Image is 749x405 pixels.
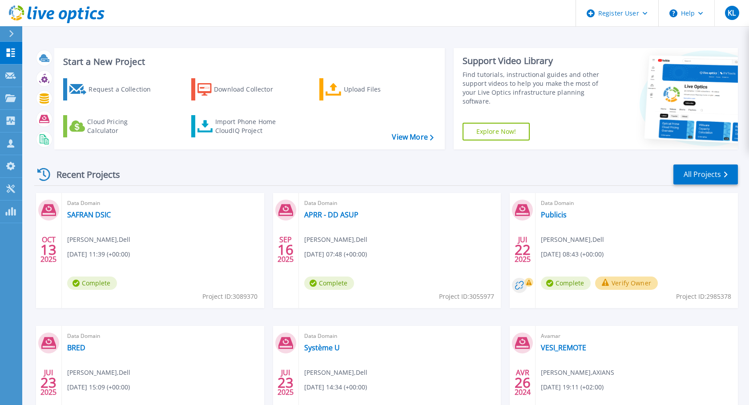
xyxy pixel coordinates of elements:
div: Support Video Library [463,55,606,67]
span: 22 [515,246,531,253]
span: Data Domain [304,198,496,208]
span: [PERSON_NAME] , Dell [304,368,367,377]
span: 23 [40,379,56,386]
div: SEP 2025 [277,233,294,266]
span: [PERSON_NAME] , Dell [541,235,604,245]
a: Request a Collection [63,78,162,100]
a: All Projects [673,164,738,184]
span: [DATE] 11:39 (+00:00) [67,249,130,259]
span: [DATE] 15:09 (+00:00) [67,382,130,392]
div: AVR 2024 [514,366,531,399]
span: [DATE] 07:48 (+00:00) [304,249,367,259]
div: JUI 2025 [40,366,57,399]
a: APRR - DD ASUP [304,210,358,219]
span: [PERSON_NAME] , Dell [67,368,130,377]
span: 26 [515,379,531,386]
span: Data Domain [67,198,259,208]
span: [PERSON_NAME] , Dell [304,235,367,245]
span: Complete [541,277,591,290]
span: 16 [278,246,294,253]
span: Data Domain [304,331,496,341]
div: JUI 2025 [277,366,294,399]
a: VESI_REMOTE [541,343,586,352]
span: Project ID: 3089370 [202,292,258,301]
div: Find tutorials, instructional guides and other support videos to help you make the most of your L... [463,70,606,106]
a: Download Collector [191,78,290,100]
a: SAFRAN DSIC [67,210,111,219]
a: Cloud Pricing Calculator [63,115,162,137]
a: Publicis [541,210,567,219]
span: [DATE] 14:34 (+00:00) [304,382,367,392]
span: Avamar [541,331,733,341]
a: Explore Now! [463,123,530,140]
span: Complete [304,277,354,290]
button: Verify Owner [595,277,658,290]
div: Upload Files [344,80,415,98]
h3: Start a New Project [63,57,433,67]
div: Cloud Pricing Calculator [87,117,158,135]
span: 13 [40,246,56,253]
span: [DATE] 19:11 (+02:00) [541,382,604,392]
span: Project ID: 3055977 [439,292,494,301]
span: Data Domain [67,331,259,341]
a: Système U [304,343,340,352]
span: Data Domain [541,198,733,208]
span: Project ID: 2985378 [676,292,731,301]
a: View More [392,133,433,141]
div: Request a Collection [89,80,160,98]
span: Complete [67,277,117,290]
div: OCT 2025 [40,233,57,266]
span: [PERSON_NAME] , AXIANS [541,368,614,377]
div: Import Phone Home CloudIQ Project [215,117,285,135]
a: BRED [67,343,85,352]
span: 23 [278,379,294,386]
div: JUI 2025 [514,233,531,266]
a: Upload Files [319,78,419,100]
span: [PERSON_NAME] , Dell [67,235,130,245]
div: Download Collector [214,80,285,98]
span: [DATE] 08:43 (+00:00) [541,249,604,259]
span: KL [728,9,736,16]
div: Recent Projects [34,164,132,185]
